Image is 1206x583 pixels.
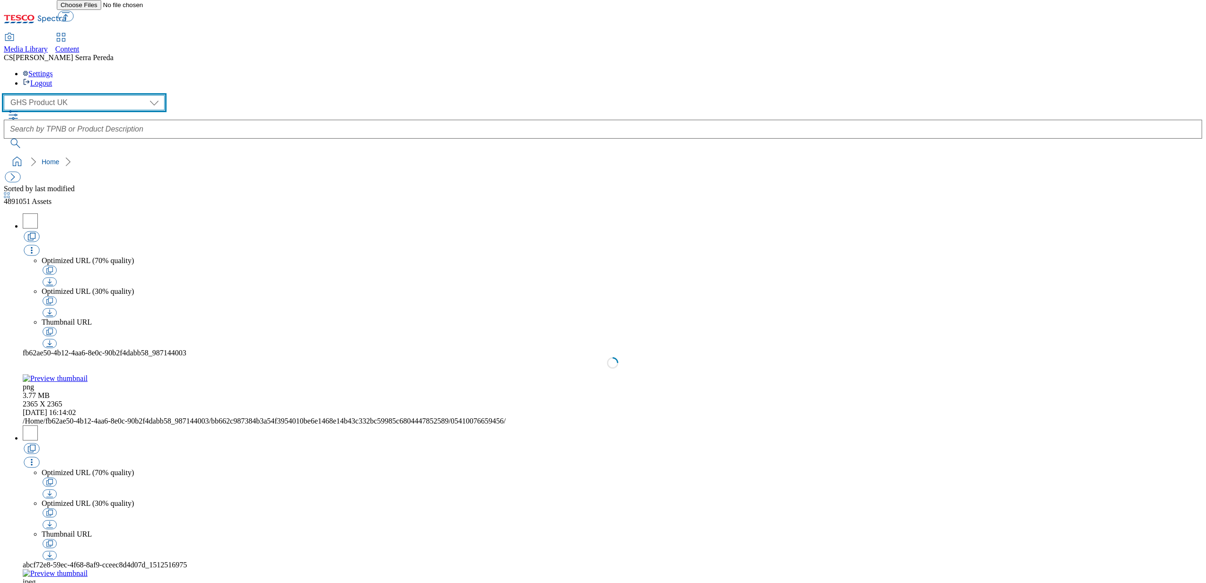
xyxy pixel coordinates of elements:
[9,154,25,169] a: home
[55,34,79,53] a: Content
[23,70,53,78] a: Settings
[23,374,88,383] img: Preview thumbnail
[4,53,13,62] span: CS
[23,357,1202,383] a: Preview thumbnail
[42,530,92,538] span: Thumbnail URL
[13,53,114,62] span: [PERSON_NAME] Serra Pereda
[23,391,50,399] span: Size
[4,120,1202,139] input: Search by TPNB or Product Description
[23,569,88,578] img: Preview thumbnail
[42,499,134,507] span: Optimized URL (30% quality)
[4,185,75,193] span: Sorted by last modified
[23,79,52,87] a: Logout
[42,468,134,477] span: Optimized URL (70% quality)
[4,45,48,53] span: Media Library
[23,408,1202,417] div: Last Modified
[23,349,186,357] span: fb62ae50-4b12-4aa6-8e0c-90b2f4dabb58_987144003
[42,256,134,265] span: Optimized URL (70% quality)
[42,318,92,326] span: Thumbnail URL
[23,569,1202,578] a: Preview thumbnail
[4,153,1202,171] nav: breadcrumb
[23,417,1202,425] div: /fb62ae50-4b12-4aa6-8e0c-90b2f4dabb58_987144003/bb662c987384b3a54f3954010be6e1468e14b43c332bc5998...
[23,400,62,408] span: Resolution
[4,197,52,205] span: Assets
[23,383,34,391] span: Type
[42,158,59,166] a: Home
[4,197,32,205] span: 4891051
[42,287,134,295] span: Optimized URL (30% quality)
[4,34,48,53] a: Media Library
[23,561,187,569] span: abcf72e8-59ec-4f68-8af9-cceec8d4d07d_1512516975
[55,45,79,53] span: Content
